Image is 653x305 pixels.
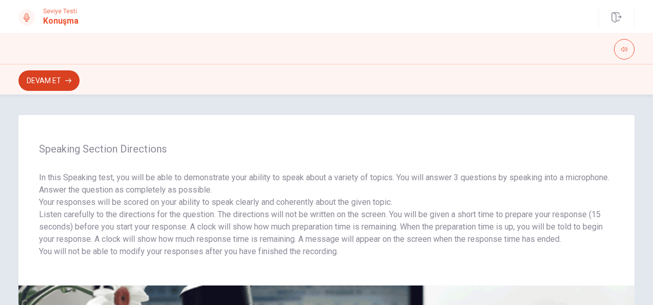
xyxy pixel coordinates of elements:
span: Seviye Testi [43,8,79,15]
p: You will not be able to modify your responses after you have finished the recording. [39,245,614,258]
button: Devam Et [18,70,80,91]
span: Speaking Section Directions [39,143,614,155]
p: Listen carefully to the directions for the question. The directions will not be written on the sc... [39,208,614,245]
p: In this Speaking test, you will be able to demonstrate your ability to speak about a variety of t... [39,171,614,196]
p: Your responses will be scored on your ability to speak clearly and coherently about the given topic. [39,196,614,208]
h1: Konuşma [43,15,79,27]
